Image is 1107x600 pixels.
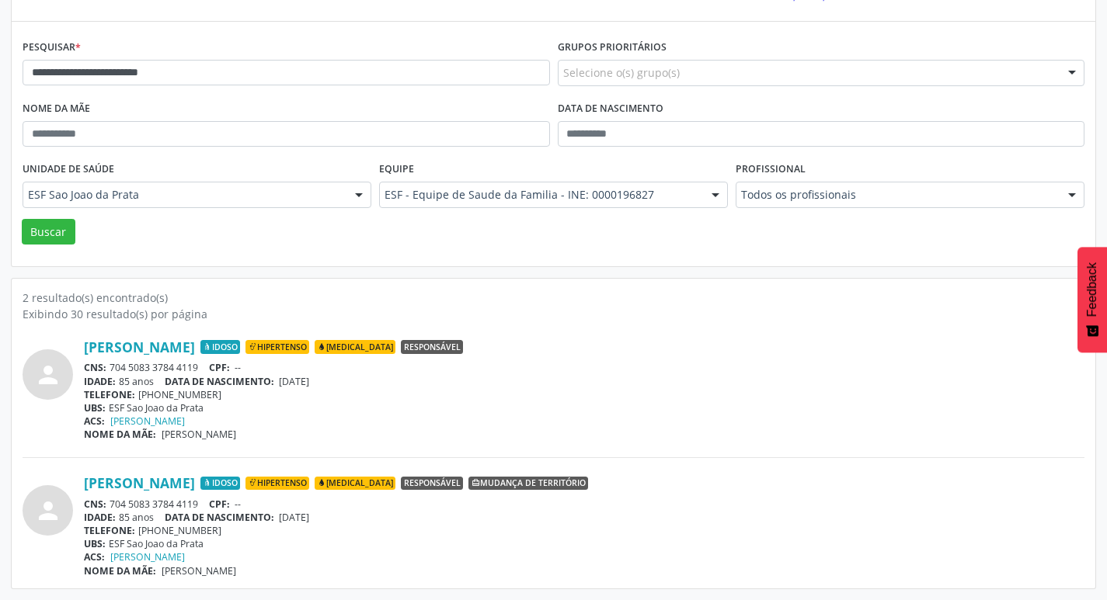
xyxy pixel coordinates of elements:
[563,64,680,81] span: Selecione o(s) grupo(s)
[209,498,230,511] span: CPF:
[84,414,105,428] span: ACS:
[84,401,106,414] span: UBS:
[84,338,195,355] a: [PERSON_NAME]
[23,158,114,182] label: Unidade de saúde
[84,564,156,577] span: NOME DA MÃE:
[84,361,1084,374] div: 704 5083 3784 4119
[84,550,105,564] span: ACS:
[34,361,62,389] i: person
[22,219,75,245] button: Buscar
[84,375,116,388] span: IDADE:
[84,537,106,550] span: UBS:
[1077,247,1107,352] button: Feedback - Mostrar pesquisa
[209,361,230,374] span: CPF:
[84,498,1084,511] div: 704 5083 3784 4119
[84,361,106,374] span: CNS:
[165,375,274,388] span: DATA DE NASCIMENTO:
[84,511,116,524] span: IDADE:
[84,428,156,441] span: NOME DA MÃE:
[279,375,309,388] span: [DATE]
[110,550,185,564] a: [PERSON_NAME]
[23,290,1084,306] div: 2 resultado(s) encontrado(s)
[468,477,588,491] span: Mudança de território
[401,340,463,354] span: Responsável
[235,498,241,511] span: --
[34,497,62,525] i: person
[84,474,195,491] a: [PERSON_NAME]
[23,306,1084,322] div: Exibindo 30 resultado(s) por página
[315,340,395,354] span: [MEDICAL_DATA]
[200,477,240,491] span: Idoso
[558,97,663,121] label: Data de nascimento
[84,537,1084,550] div: ESF Sao Joao da Prata
[110,414,185,428] a: [PERSON_NAME]
[315,477,395,491] span: [MEDICAL_DATA]
[84,388,135,401] span: TELEFONE:
[28,187,339,203] span: ESF Sao Joao da Prata
[84,375,1084,388] div: 85 anos
[245,477,309,491] span: Hipertenso
[84,401,1084,414] div: ESF Sao Joao da Prata
[279,511,309,524] span: [DATE]
[84,498,106,511] span: CNS:
[165,511,274,524] span: DATA DE NASCIMENTO:
[741,187,1053,203] span: Todos os profissionais
[558,36,667,60] label: Grupos prioritários
[162,564,236,577] span: [PERSON_NAME]
[84,388,1084,401] div: [PHONE_NUMBER]
[401,477,463,491] span: Responsável
[235,361,241,374] span: --
[84,524,135,537] span: TELEFONE:
[200,340,240,354] span: Idoso
[385,187,696,203] span: ESF - Equipe de Saude da Familia - INE: 0000196827
[379,158,414,182] label: Equipe
[162,428,236,441] span: [PERSON_NAME]
[1085,262,1099,317] span: Feedback
[84,511,1084,524] div: 85 anos
[23,36,81,60] label: Pesquisar
[245,340,309,354] span: Hipertenso
[84,524,1084,537] div: [PHONE_NUMBER]
[23,97,90,121] label: Nome da mãe
[736,158,806,182] label: Profissional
